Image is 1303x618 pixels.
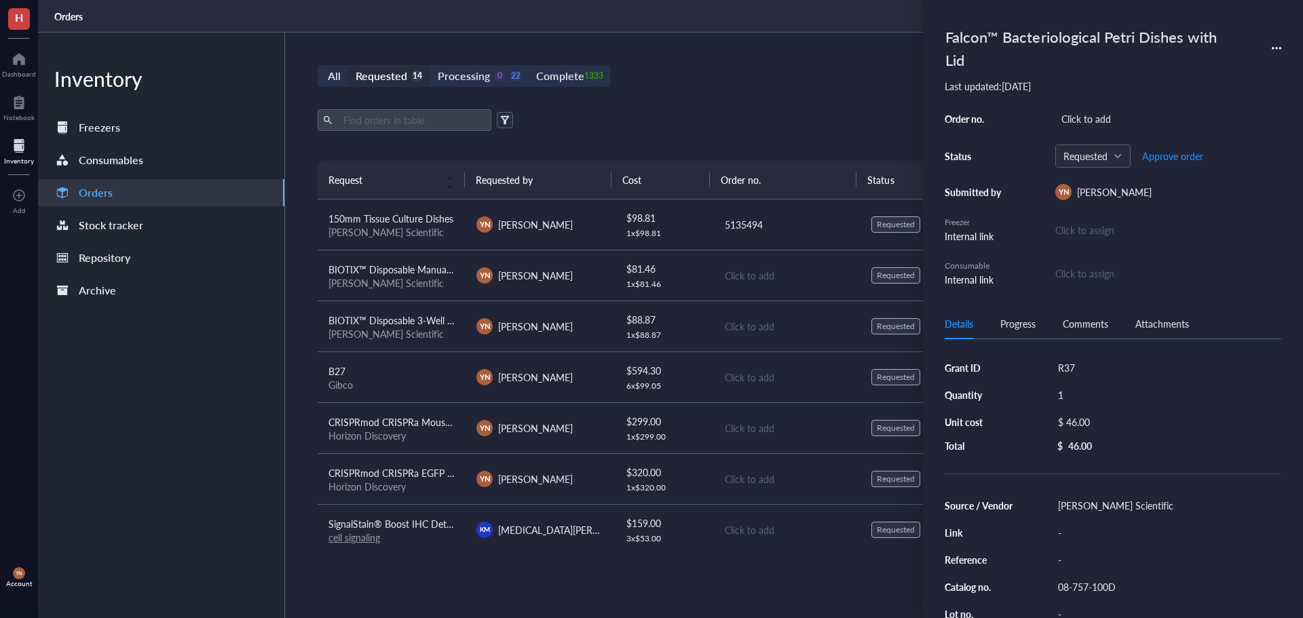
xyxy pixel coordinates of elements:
[945,186,1006,198] div: Submitted by
[1052,412,1276,431] div: $ 46.00
[626,210,702,225] div: $ 98.81
[1135,316,1189,331] div: Attachments
[38,65,284,92] div: Inventory
[510,71,521,82] div: 22
[725,370,850,385] div: Click to add
[626,261,702,276] div: $ 81.46
[79,118,120,137] div: Freezers
[713,199,861,250] td: 5135494
[945,554,1014,566] div: Reference
[626,516,702,530] div: $ 159.00
[1063,316,1108,331] div: Comments
[328,328,455,340] div: [PERSON_NAME] Scientific
[877,219,915,230] div: Requested
[494,71,506,82] div: 0
[725,421,850,436] div: Click to add
[328,226,455,238] div: [PERSON_NAME] Scientific
[626,414,702,429] div: $ 299.00
[725,522,850,537] div: Click to add
[411,71,423,82] div: 14
[1057,440,1063,452] div: $
[328,530,380,544] a: cell signaling
[479,422,490,433] span: YN
[945,389,1014,401] div: Quantity
[1142,151,1203,161] span: Approve order
[54,10,86,22] a: Orders
[626,330,702,341] div: 1 x $ 88.87
[79,248,130,267] div: Repository
[38,179,284,206] a: Orders
[713,504,861,555] td: Click to add
[945,80,1281,92] div: Last updated: [DATE]
[626,228,702,239] div: 1 x $ 98.81
[480,524,490,534] span: KM
[626,482,702,493] div: 1 x $ 320.00
[1052,523,1281,542] div: -
[1000,316,1036,331] div: Progress
[328,480,455,493] div: Horizon Discovery
[498,523,647,537] span: [MEDICAL_DATA][PERSON_NAME]
[945,316,973,331] div: Details
[2,48,36,78] a: Dashboard
[1141,145,1204,167] button: Approve order
[38,147,284,174] a: Consumables
[6,579,33,587] div: Account
[1052,577,1281,596] div: 08-757-100D
[713,453,861,504] td: Click to add
[626,279,702,290] div: 1 x $ 81.46
[479,269,490,281] span: YN
[877,321,915,332] div: Requested
[79,281,116,300] div: Archive
[498,269,573,282] span: [PERSON_NAME]
[79,151,143,170] div: Consumables
[877,474,915,484] div: Requested
[328,466,554,480] span: CRISPRmod CRISPRa EGFP dCas9-VPR mRNA, 20 µg
[498,472,573,486] span: [PERSON_NAME]
[479,371,490,383] span: YN
[16,571,22,577] span: YN
[725,268,850,283] div: Click to add
[713,250,861,301] td: Click to add
[626,363,702,378] div: $ 594.30
[1055,109,1281,128] div: Click to add
[945,440,1014,452] div: Total
[479,320,490,332] span: YN
[945,416,1014,428] div: Unit cost
[2,70,36,78] div: Dashboard
[328,517,568,530] span: SignalStain® Boost IHC Detection Reagent (HRP, Rabbit)
[725,319,850,334] div: Click to add
[713,402,861,453] td: Click to add
[38,114,284,141] a: Freezers
[588,71,600,82] div: 1333
[38,244,284,271] a: Repository
[498,421,573,435] span: [PERSON_NAME]
[945,260,1006,272] div: Consumable
[318,65,610,87] div: segmented control
[856,161,954,199] th: Status
[877,372,915,383] div: Requested
[465,161,612,199] th: Requested by
[877,270,915,281] div: Requested
[945,499,1014,511] div: Source / Vendor
[626,465,702,480] div: $ 320.00
[725,471,850,486] div: Click to add
[38,277,284,304] a: Archive
[498,218,573,231] span: [PERSON_NAME]
[356,66,407,85] div: Requested
[945,229,1006,244] div: Internal link
[1055,223,1281,237] div: Click to assign
[328,379,455,391] div: Gibco
[1063,150,1120,162] span: Requested
[1052,496,1281,515] div: [PERSON_NAME] Scientific
[328,415,664,429] span: CRISPRmod CRISPRa Mouse Nr4a1 (15370) Synthetic sgRNA - Set of 3, 2 nmol
[877,524,915,535] div: Requested
[945,216,1006,229] div: Freezer
[939,22,1224,75] div: Falcon™ Bacteriological Petri Dishes with Lid
[79,183,113,202] div: Orders
[438,66,490,85] div: Processing
[536,66,584,85] div: Complete
[328,364,345,378] span: B27
[3,113,35,121] div: Notebook
[479,218,490,230] span: YN
[328,263,558,276] span: BIOTIX™ Disposable Manual 25mL Reagent Reservoirs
